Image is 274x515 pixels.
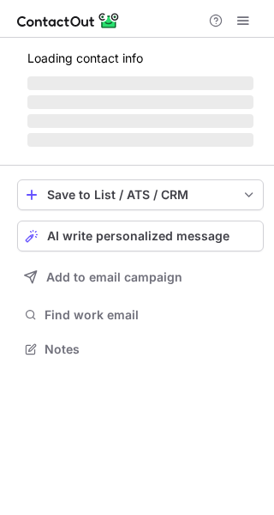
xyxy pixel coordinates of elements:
span: ‌ [27,76,253,90]
button: save-profile-one-click [17,179,264,210]
span: Add to email campaign [46,270,182,284]
span: ‌ [27,114,253,128]
img: ContactOut v5.3.10 [17,10,120,31]
span: ‌ [27,133,253,147]
span: Notes [45,342,257,357]
span: Find work email [45,307,257,323]
button: Notes [17,337,264,361]
p: Loading contact info [27,51,253,65]
button: Add to email campaign [17,262,264,293]
button: Find work email [17,303,264,327]
span: AI write personalized message [47,229,229,243]
span: ‌ [27,95,253,109]
div: Save to List / ATS / CRM [47,188,234,202]
button: AI write personalized message [17,221,264,251]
